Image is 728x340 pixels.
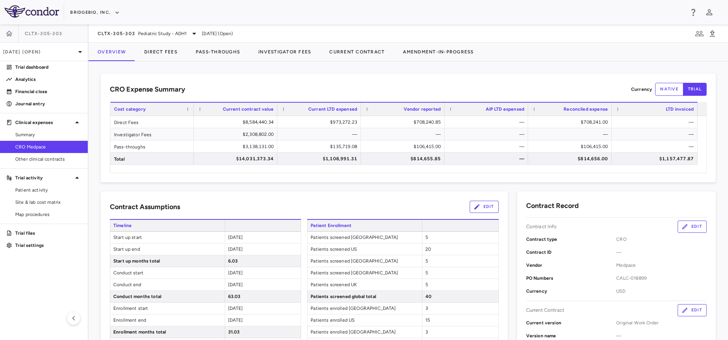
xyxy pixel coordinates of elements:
button: Direct Fees [135,43,187,61]
div: — [535,128,608,140]
span: Start up months total [110,255,225,267]
span: Map procedures [15,211,82,218]
span: 40 [425,294,432,299]
div: $2,308,802.00 [201,128,274,140]
span: AIP LTD expensed [486,106,524,112]
span: Timeline [110,220,225,231]
span: 15 [425,317,430,323]
span: Cost category [114,106,146,112]
p: PO Numbers [526,275,617,282]
button: native [655,83,683,96]
p: Contract type [526,236,617,243]
div: — [284,128,357,140]
p: Version name [526,332,617,339]
div: Investigator Fees [110,128,194,140]
div: $106,415.00 [535,140,608,153]
div: $708,241.00 [535,116,608,128]
span: Site & lab cost matrix [15,199,82,206]
span: Patients screened [GEOGRAPHIC_DATA] [308,255,422,267]
p: Contract Info [526,223,557,230]
button: Investigator Fees [249,43,320,61]
span: 31.03 [228,329,240,335]
span: Patients enrolled [GEOGRAPHIC_DATA] [308,326,422,338]
div: — [451,140,524,153]
p: Vendor [526,262,617,269]
span: CLTX-305-303 [98,31,135,37]
span: Patients screened [GEOGRAPHIC_DATA] [308,267,422,279]
button: Edit [678,304,707,316]
span: Start up end [110,243,225,255]
p: Trial files [15,230,82,237]
div: Direct Fees [110,116,194,128]
span: — [616,249,707,256]
span: Enrollment months total [110,326,225,338]
p: Current Contract [526,307,564,314]
div: — [451,153,524,165]
span: Pediatric Study - ADH1 [138,30,187,37]
span: [DATE] [228,306,243,311]
p: [DATE] (Open) [3,48,76,55]
div: — [618,116,694,128]
span: [DATE] [228,317,243,323]
p: Currency [631,86,652,93]
span: 6.03 [228,258,238,264]
span: [DATE] [228,270,243,276]
h6: Contract Record [526,201,579,211]
p: Financial close [15,88,82,95]
span: Conduct start [110,267,225,279]
div: — [451,116,524,128]
span: [DATE] [228,247,243,252]
p: Current version [526,319,617,326]
span: 5 [425,258,428,264]
span: [DATE] [228,235,243,240]
span: Medpace [616,262,707,269]
span: [DATE] (Open) [202,30,233,37]
span: Vendor reported [404,106,441,112]
span: Enrollment end [110,314,225,326]
span: 5 [425,235,428,240]
span: USD [616,288,707,295]
button: Pass-Throughs [187,43,249,61]
span: [DATE] [228,282,243,287]
span: CRO Medpace [15,143,82,150]
div: $814,656.00 [535,153,608,165]
p: Analytics [15,76,82,83]
span: — [616,332,707,339]
span: Patients enrolled US [308,314,422,326]
p: Trial settings [15,242,82,249]
span: Patients screened [GEOGRAPHIC_DATA] [308,232,422,243]
span: 3 [425,329,428,335]
span: CALC-018899 [616,275,707,282]
div: $3,138,131.00 [201,140,274,153]
span: Patient Enrollment [307,220,422,231]
span: 5 [425,270,428,276]
button: Edit [678,221,707,233]
div: $814,655.85 [368,153,441,165]
button: trial [683,83,707,96]
span: Patients screened global total [308,291,422,302]
div: — [368,128,441,140]
span: 20 [425,247,431,252]
div: — [451,128,524,140]
span: 3 [425,306,428,311]
span: Patient activity [15,187,82,193]
div: $135,719.08 [284,140,357,153]
div: $106,415.00 [368,140,441,153]
img: logo-full-SnFGN8VE.png [5,5,59,18]
span: Current contract value [223,106,274,112]
p: Trial activity [15,174,72,181]
div: $14,031,373.34 [201,153,274,165]
span: CRO [616,236,707,243]
span: Original Work Order [616,319,707,326]
p: Currency [526,288,617,295]
span: Reconciled expense [564,106,608,112]
p: Trial dashboard [15,64,82,71]
div: $1,108,991.31 [284,153,357,165]
p: Contract ID [526,249,617,256]
div: — [618,140,694,153]
button: Overview [89,43,135,61]
span: Enrollment start [110,303,225,314]
span: Patients enrolled [GEOGRAPHIC_DATA] [308,303,422,314]
button: Current Contract [320,43,394,61]
div: Pass-throughs [110,140,194,152]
